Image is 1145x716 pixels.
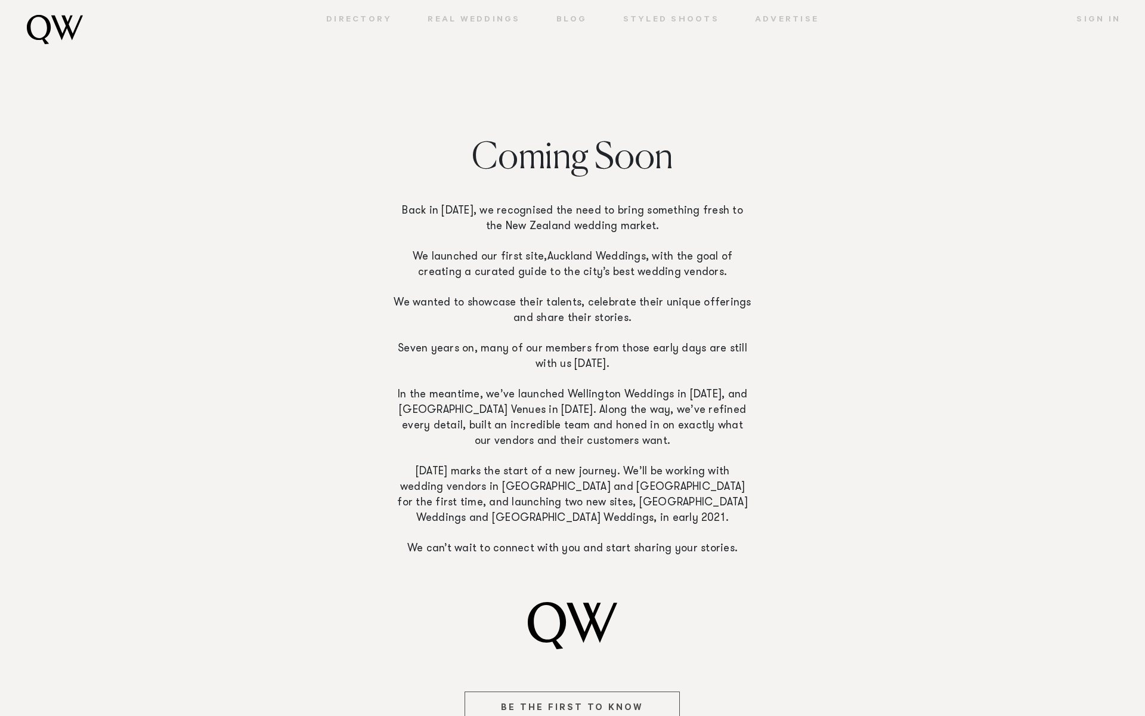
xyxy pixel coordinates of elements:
a: Real Weddings [410,15,538,26]
p: In the meantime, we’ve launched Wellington Weddings in [DATE], and [GEOGRAPHIC_DATA] Venues in [D... [394,387,751,449]
a: Directory [308,15,410,26]
p: Seven years on, many of our members from those early days are still with us [DATE]. [394,341,751,372]
h2: Coming Soon [27,142,1118,203]
a: Styled Shoots [605,15,737,26]
a: Advertise [737,15,837,26]
p: We wanted to showcase their talents, celebrate their unique offerings and share their stories. [394,295,751,326]
img: monogram.svg [27,15,83,44]
a: Blog [539,15,605,26]
p: Back in [DATE], we recognised the need to bring something fresh to the New Zealand wedding market. [394,203,751,234]
a: Sign In [1059,15,1121,26]
p: We can’t wait to connect with you and start sharing your stories. [394,541,751,557]
p: [DATE] marks the start of a new journey. We’ll be working with wedding vendors in [GEOGRAPHIC_DAT... [394,464,751,526]
a: Auckland Weddings [547,252,646,263]
p: We launched our first site, , with the goal of creating a curated guide to the city’s best weddin... [394,249,751,280]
